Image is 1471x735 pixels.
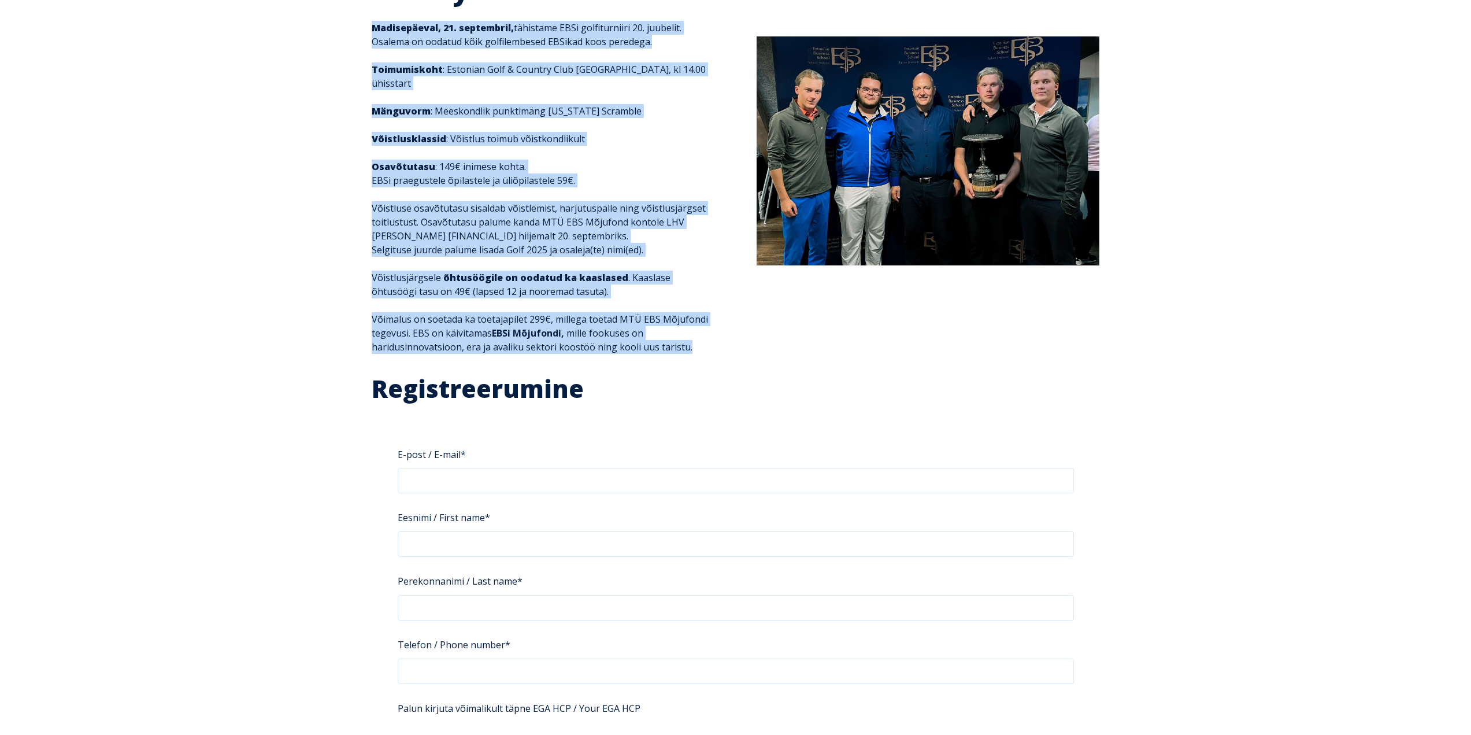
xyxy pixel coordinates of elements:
[398,508,485,527] span: Eesnimi / First name
[372,374,1100,404] h2: Registreerumine
[398,701,1074,715] p: Palun kirjuta võimalikult täpne EGA HCP / Your EGA HCP
[492,327,564,339] a: EBSi Mõjufondi,
[443,271,628,284] strong: õhtusöögile on oodatud ka kaaslased
[372,201,714,257] p: Võistluse osavõtutasu sisaldab võistlemist, harjutuspalle ning võistlusjärgset toitlustust. Osavõ...
[372,160,435,173] strong: Osavõtutasu
[372,132,446,145] strong: Võistlusklassid
[372,105,431,117] strong: Mänguvorm
[372,132,714,146] p: : Võistlus toimub võistkondlikult
[398,445,461,464] span: E-post / E-mail
[372,312,714,354] p: Võimalus on soetada ka toetajapilet 299€, millega toetad MTÜ EBS Mõjufondi tegevusi. EBS on käivi...
[372,21,714,49] p: tähistame EBSi golfiturniiri 20. juubelit. Osalema on oodatud kõik golfilembesed EBSikad koos per...
[372,160,714,187] p: : 149€ inimese kohta. EBSi praegustele õpilastele ja üliõpilastele 59€.
[757,36,1099,265] img: IMG_2510-1
[372,21,514,34] strong: Madisepäeval, 21. septembril,
[372,271,714,298] p: Võistlusjärgsele . Kaaslase õhtusöögi tasu on 49€ (lapsed 12 ja nooremad tasuta).
[398,635,505,655] span: Telefon / Phone number
[372,104,714,118] p: : Meeskondlik punktimäng [US_STATE] Scramble
[372,62,714,90] p: : Estonian Golf & Country Club [GEOGRAPHIC_DATA], kl 14.00 ühisstart
[372,63,443,76] strong: Toimumiskoht
[398,571,517,591] span: Perekonnanimi / Last name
